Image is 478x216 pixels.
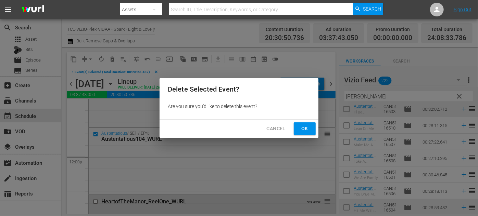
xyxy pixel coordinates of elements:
a: Sign Out [454,7,471,12]
button: Cancel [261,122,291,135]
span: Search [363,3,381,15]
div: Are you sure you'd like to delete this event? [160,100,318,112]
span: Ok [299,124,310,133]
span: menu [4,5,12,14]
img: ans4CAIJ8jUAAAAAAAAAAAAAAAAAAAAAAAAgQb4GAAAAAAAAAAAAAAAAAAAAAAAAJMjXAAAAAAAAAAAAAAAAAAAAAAAAgAT5G... [16,2,49,18]
button: Ok [294,122,316,135]
span: Cancel [267,124,286,133]
h2: Delete Selected Event? [168,84,310,95]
